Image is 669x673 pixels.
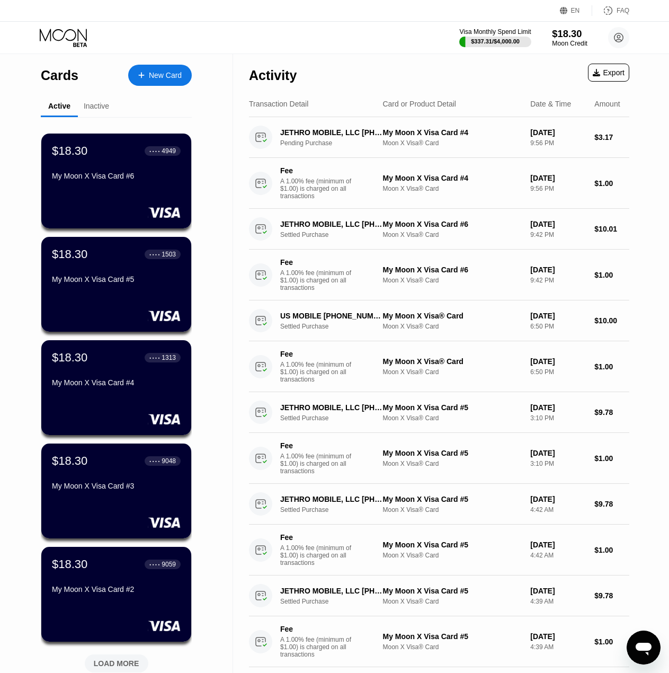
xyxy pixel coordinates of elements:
[41,547,191,642] div: $18.30● ● ● ●9059My Moon X Visa Card #2
[382,414,522,422] div: Moon X Visa® Card
[588,64,629,82] div: Export
[149,149,160,153] div: ● ● ● ●
[84,102,109,110] div: Inactive
[530,139,586,147] div: 9:56 PM
[382,368,522,376] div: Moon X Visa® Card
[149,563,160,566] div: ● ● ● ●
[280,323,393,330] div: Settled Purchase
[52,275,181,284] div: My Moon X Visa Card #5
[530,506,586,513] div: 4:42 AM
[530,403,586,412] div: [DATE]
[552,28,587,47] div: $18.30Moon Credit
[382,265,522,274] div: My Moon X Visa Card #6
[280,220,385,228] div: JETHRO MOBILE, LLC [PHONE_NUMBER] US
[382,312,522,320] div: My Moon X Visa® Card
[280,506,393,513] div: Settled Purchase
[249,158,629,209] div: FeeA 1.00% fee (minimum of $1.00) is charged on all transactionsMy Moon X Visa Card #4Moon X Visa...
[162,457,176,465] div: 9048
[459,28,531,36] div: Visa Monthly Spend Limit
[280,361,360,383] div: A 1.00% fee (minimum of $1.00) is charged on all transactions
[382,495,522,503] div: My Moon X Visa Card #5
[280,587,385,595] div: JETHRO MOBILE, LLC [PHONE_NUMBER] US
[617,7,629,14] div: FAQ
[280,166,354,175] div: Fee
[592,5,629,16] div: FAQ
[280,414,393,422] div: Settled Purchase
[280,403,385,412] div: JETHRO MOBILE, LLC [PHONE_NUMBER] US
[382,277,522,284] div: Moon X Visa® Card
[52,351,87,365] div: $18.30
[593,68,625,77] div: Export
[382,128,522,137] div: My Moon X Visa Card #4
[530,277,586,284] div: 9:42 PM
[52,482,181,490] div: My Moon X Visa Card #3
[530,231,586,238] div: 9:42 PM
[52,585,181,594] div: My Moon X Visa Card #2
[382,643,522,651] div: Moon X Visa® Card
[280,544,360,566] div: A 1.00% fee (minimum of $1.00) is charged on all transactions
[594,637,629,646] div: $1.00
[594,225,629,233] div: $10.01
[530,643,586,651] div: 4:39 AM
[530,414,586,422] div: 3:10 PM
[94,659,139,668] div: LOAD MORE
[382,632,522,641] div: My Moon X Visa Card #5
[280,625,354,633] div: Fee
[280,533,354,542] div: Fee
[382,587,522,595] div: My Moon X Visa Card #5
[249,209,629,250] div: JETHRO MOBILE, LLC [PHONE_NUMBER] USSettled PurchaseMy Moon X Visa Card #6Moon X Visa® Card[DATE]...
[382,174,522,182] div: My Moon X Visa Card #4
[530,323,586,330] div: 6:50 PM
[52,378,181,387] div: My Moon X Visa Card #4
[41,237,191,332] div: $18.30● ● ● ●1503My Moon X Visa Card #5
[249,392,629,433] div: JETHRO MOBILE, LLC [PHONE_NUMBER] USSettled PurchaseMy Moon X Visa Card #5Moon X Visa® Card[DATE]...
[530,449,586,457] div: [DATE]
[249,433,629,484] div: FeeA 1.00% fee (minimum of $1.00) is charged on all transactionsMy Moon X Visa Card #5Moon X Visa...
[41,444,191,538] div: $18.30● ● ● ●9048My Moon X Visa Card #3
[149,253,160,256] div: ● ● ● ●
[41,340,191,435] div: $18.30● ● ● ●1313My Moon X Visa Card #4
[594,591,629,600] div: $9.78
[249,616,629,667] div: FeeA 1.00% fee (minimum of $1.00) is charged on all transactionsMy Moon X Visa Card #5Moon X Visa...
[552,28,587,39] div: $18.30
[382,231,522,238] div: Moon X Visa® Card
[52,557,87,571] div: $18.30
[530,265,586,274] div: [DATE]
[249,300,629,341] div: US MOBILE [PHONE_NUMBER] USSettled PurchaseMy Moon X Visa® CardMoon X Visa® Card[DATE]6:50 PM$10.00
[459,28,531,47] div: Visa Monthly Spend Limit$337.31/$4,000.00
[560,5,592,16] div: EN
[280,312,385,320] div: US MOBILE [PHONE_NUMBER] US
[280,636,360,658] div: A 1.00% fee (minimum of $1.00) is charged on all transactions
[594,179,629,188] div: $1.00
[382,100,456,108] div: Card or Product Detail
[382,220,522,228] div: My Moon X Visa Card #6
[280,495,385,503] div: JETHRO MOBILE, LLC [PHONE_NUMBER] US
[530,174,586,182] div: [DATE]
[280,441,354,450] div: Fee
[530,541,586,549] div: [DATE]
[48,102,70,110] div: Active
[280,258,354,267] div: Fee
[41,134,191,228] div: $18.30● ● ● ●4949My Moon X Visa Card #6
[594,133,629,141] div: $3.17
[382,449,522,457] div: My Moon X Visa Card #5
[530,598,586,605] div: 4:39 AM
[52,454,87,468] div: $18.30
[77,650,156,672] div: LOAD MORE
[162,147,176,155] div: 4949
[530,460,586,467] div: 3:10 PM
[382,323,522,330] div: Moon X Visa® Card
[149,71,182,80] div: New Card
[52,172,181,180] div: My Moon X Visa Card #6
[280,128,385,137] div: JETHRO MOBILE, LLC [PHONE_NUMBER] US
[594,100,620,108] div: Amount
[280,350,354,358] div: Fee
[530,552,586,559] div: 4:42 AM
[162,354,176,361] div: 1313
[382,506,522,513] div: Moon X Visa® Card
[594,316,629,325] div: $10.00
[530,632,586,641] div: [DATE]
[280,269,360,291] div: A 1.00% fee (minimum of $1.00) is charged on all transactions
[594,408,629,417] div: $9.78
